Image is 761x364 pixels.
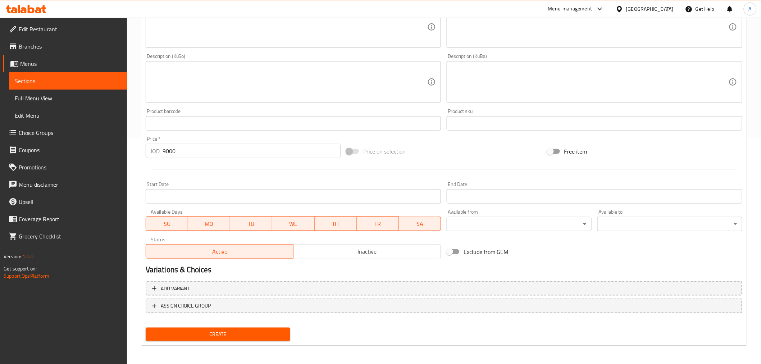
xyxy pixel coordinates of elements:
[149,246,291,257] span: Active
[447,217,592,231] div: ​
[3,141,127,159] a: Coupons
[597,217,742,231] div: ​
[19,215,121,223] span: Coverage Report
[22,252,33,261] span: 1.0.0
[3,159,127,176] a: Promotions
[318,219,354,229] span: TH
[363,147,406,156] span: Price on selection
[20,59,121,68] span: Menus
[15,77,121,85] span: Sections
[452,10,729,44] textarea: صمون ,قطع دجاج , بصل مشوي , طماطة , صلصة خاصة.
[19,163,121,172] span: Promotions
[9,72,127,90] a: Sections
[19,197,121,206] span: Upsell
[3,176,127,193] a: Menu disclaimer
[402,219,438,229] span: SA
[399,217,441,231] button: SA
[188,217,230,231] button: MO
[230,217,272,231] button: TU
[275,219,311,229] span: WE
[151,330,285,339] span: Create
[3,124,127,141] a: Choice Groups
[3,38,127,55] a: Branches
[9,90,127,107] a: Full Menu View
[146,299,742,313] button: ASSIGN CHOICE GROUP
[161,301,211,310] span: ASSIGN CHOICE GROUP
[163,144,341,158] input: Please enter price
[151,10,428,44] textarea: Samoon , Shish Tawook , Grilled Onion , Grilled tomato, Special sauce.
[4,252,21,261] span: Version:
[357,217,399,231] button: FR
[146,116,441,131] input: Please enter product barcode
[151,147,160,155] p: IQD
[19,25,121,33] span: Edit Restaurant
[749,5,752,13] span: A
[4,271,49,281] a: Support.OpsPlatform
[272,217,314,231] button: WE
[146,217,188,231] button: SU
[19,232,121,241] span: Grocery Checklist
[564,147,587,156] span: Free item
[149,219,185,229] span: SU
[191,219,227,229] span: MO
[233,219,269,229] span: TU
[15,111,121,120] span: Edit Menu
[296,246,438,257] span: Inactive
[146,328,291,341] button: Create
[15,94,121,103] span: Full Menu View
[146,281,742,296] button: Add variant
[3,228,127,245] a: Grocery Checklist
[3,193,127,210] a: Upsell
[146,264,742,275] h2: Variations & Choices
[360,219,396,229] span: FR
[19,128,121,137] span: Choice Groups
[3,21,127,38] a: Edit Restaurant
[161,284,190,293] span: Add variant
[4,264,37,273] span: Get support on:
[19,180,121,189] span: Menu disclaimer
[548,5,592,13] div: Menu-management
[9,107,127,124] a: Edit Menu
[293,244,441,259] button: Inactive
[19,42,121,51] span: Branches
[315,217,357,231] button: TH
[3,210,127,228] a: Coverage Report
[447,116,742,131] input: Please enter product sku
[146,244,293,259] button: Active
[3,55,127,72] a: Menus
[19,146,121,154] span: Coupons
[464,247,508,256] span: Exclude from GEM
[626,5,674,13] div: [GEOGRAPHIC_DATA]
